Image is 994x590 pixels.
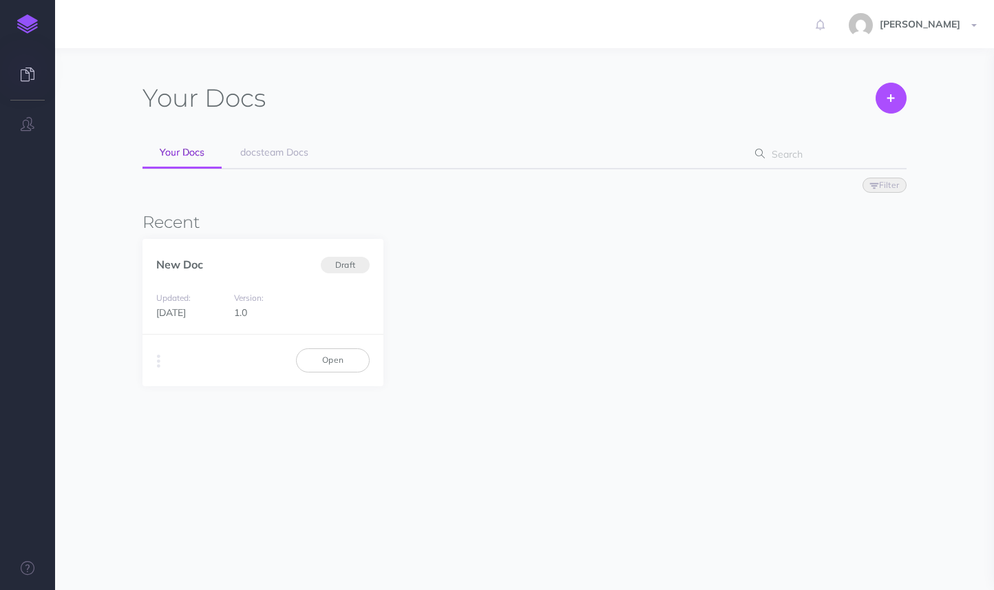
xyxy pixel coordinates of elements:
[223,138,326,168] a: docsteam Docs
[768,142,885,167] input: Search
[157,352,160,371] i: More actions
[873,18,967,30] span: [PERSON_NAME]
[17,14,38,34] img: logo-mark.svg
[234,306,247,319] span: 1.0
[142,83,198,113] span: Your
[142,213,907,231] h3: Recent
[142,83,266,114] h1: Docs
[156,306,186,319] span: [DATE]
[234,293,264,303] small: Version:
[296,348,370,372] a: Open
[142,138,222,169] a: Your Docs
[240,146,308,158] span: docsteam Docs
[849,13,873,37] img: 21e142feef428a111d1e80b1ac78ce4f.jpg
[160,146,204,158] span: Your Docs
[156,257,203,271] a: New Doc
[156,293,191,303] small: Updated:
[863,178,907,193] button: Filter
